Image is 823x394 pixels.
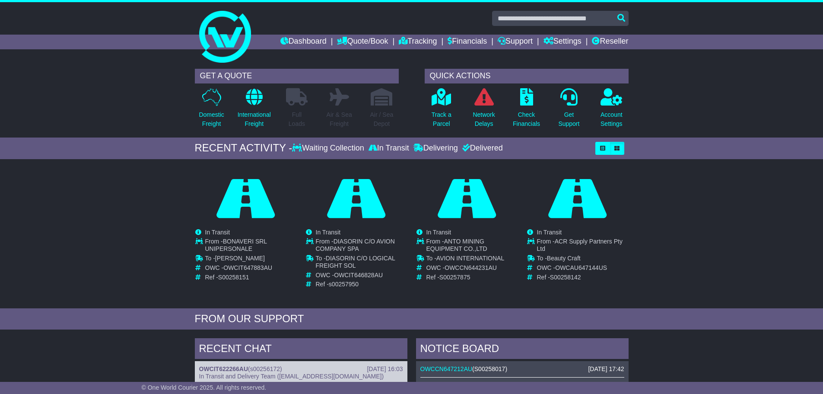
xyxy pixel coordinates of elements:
a: GetSupport [558,88,580,133]
span: In Transit [426,229,451,236]
span: In Transit [205,229,230,236]
td: Ref - [316,281,407,288]
p: Check Financials [513,110,540,128]
td: From - [537,238,628,255]
span: S00257875 [439,274,470,281]
a: CheckFinancials [512,88,540,133]
p: Full Loads [286,110,308,128]
span: In Transit [537,229,562,236]
div: [DATE] 16:03 [367,365,403,373]
div: NOTICE BOARD [416,338,629,362]
td: From - [205,238,296,255]
a: OWCIT622266AU [199,365,248,372]
span: ACR Supply Partners Pty Ltd [537,238,623,252]
span: OWCIT647883AU [223,264,272,271]
a: Settings [543,35,582,49]
p: Air & Sea Freight [327,110,352,128]
td: Ref - [426,274,518,281]
td: From - [316,238,407,255]
a: AccountSettings [600,88,623,133]
td: To - [205,255,296,264]
div: FROM OUR SUPPORT [195,313,629,325]
a: OWCCN647212AU [420,365,473,372]
a: Tracking [399,35,437,49]
span: In Transit and Delivery Team ([EMAIL_ADDRESS][DOMAIN_NAME]) [199,373,384,380]
td: Ref - [205,274,296,281]
p: International Freight [238,110,271,128]
td: OWC - [537,264,628,274]
p: Track a Parcel [432,110,451,128]
td: OWC - [316,272,407,281]
div: RECENT CHAT [195,338,407,362]
p: Get Support [558,110,579,128]
span: DIASORIN C/O AVION COMPANY SPA [316,238,395,252]
td: To - [426,255,518,264]
td: From - [426,238,518,255]
a: Financials [448,35,487,49]
span: In Transit [316,229,341,236]
span: Beauty Craft [547,255,581,262]
p: Domestic Freight [199,110,224,128]
td: To - [316,255,407,272]
a: Track aParcel [431,88,452,133]
td: To - [537,255,628,264]
div: ( ) [420,365,624,373]
div: ( ) [199,365,403,373]
a: Reseller [592,35,628,49]
td: OWC - [205,264,296,274]
span: S00258142 [550,274,581,281]
td: OWC - [426,264,518,274]
span: [PERSON_NAME] [215,255,265,262]
div: Delivering [411,144,460,153]
div: RECENT ACTIVITY - [195,142,292,154]
td: Ref - [537,274,628,281]
div: GET A QUOTE [195,69,399,83]
span: OWCCN644231AU [445,264,497,271]
span: OWCIT646828AU [334,272,383,279]
div: Delivered [460,144,503,153]
a: Quote/Book [337,35,388,49]
div: QUICK ACTIONS [425,69,629,83]
span: s00256172 [250,365,280,372]
p: Account Settings [601,110,623,128]
a: NetworkDelays [472,88,495,133]
a: InternationalFreight [237,88,271,133]
span: ANTO MINING EQUIPMENT CO.,LTD [426,238,487,252]
span: DIASORIN C/O LOGICAL FREIGHT SOL [316,255,395,269]
span: BONAVERI SRL UNIPERSONALE [205,238,267,252]
span: AVION INTERNATIONAL [436,255,504,262]
a: DomesticFreight [198,88,224,133]
p: Network Delays [473,110,495,128]
div: Waiting Collection [292,144,366,153]
div: In Transit [366,144,411,153]
p: Air / Sea Depot [370,110,394,128]
span: s00257950 [329,281,359,288]
span: S00258017 [474,365,505,372]
div: [DATE] 17:42 [588,365,624,373]
span: OWCAU647144US [555,264,607,271]
span: S00258151 [218,274,249,281]
a: Dashboard [280,35,327,49]
span: © One World Courier 2025. All rights reserved. [142,384,267,391]
a: Support [498,35,533,49]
